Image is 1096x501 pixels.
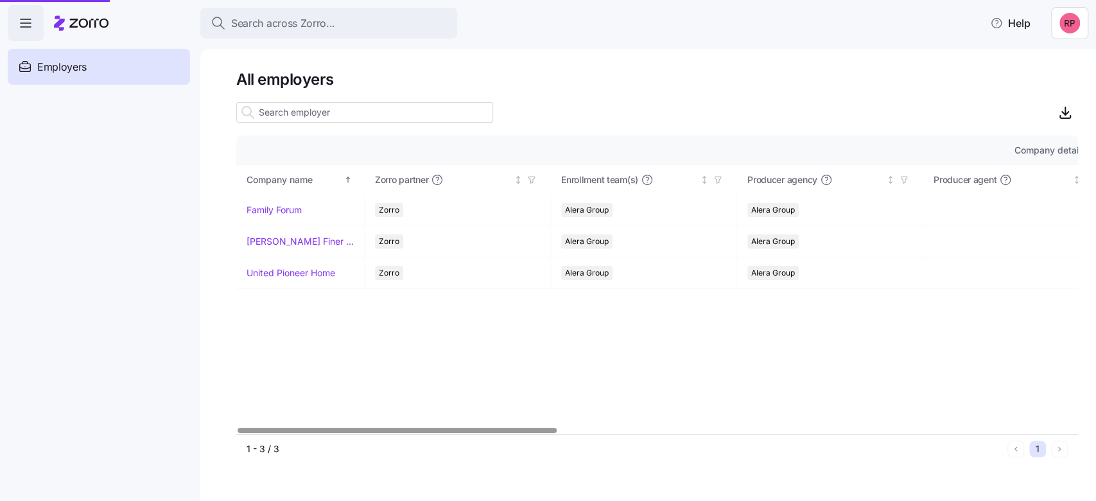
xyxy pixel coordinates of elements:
button: Search across Zorro... [200,8,457,39]
button: 1 [1029,441,1046,457]
span: Alera Group [565,234,609,249]
span: Help [990,15,1031,31]
a: United Pioneer Home [247,267,335,279]
th: Producer agencyNot sorted [737,165,923,195]
div: Sorted ascending [344,175,352,184]
a: Family Forum [247,204,302,216]
button: Previous page [1007,441,1024,457]
h1: All employers [236,69,1078,89]
span: Alera Group [565,203,609,217]
a: Employers [8,49,190,85]
button: Help [980,10,1041,36]
span: Alera Group [751,234,795,249]
span: Enrollment team(s) [561,173,638,186]
span: Zorro [379,266,399,280]
div: Not sorted [886,175,895,184]
div: Not sorted [700,175,709,184]
a: [PERSON_NAME] Finer Meats [247,235,354,248]
th: Zorro partnerNot sorted [365,165,551,195]
button: Next page [1051,441,1068,457]
div: Not sorted [1072,175,1081,184]
span: Employers [37,59,87,75]
div: Company name [247,173,342,187]
th: Enrollment team(s)Not sorted [551,165,737,195]
span: Zorro partner [375,173,428,186]
span: Alera Group [565,266,609,280]
div: Not sorted [514,175,523,184]
input: Search employer [236,102,493,123]
span: Zorro [379,203,399,217]
span: Search across Zorro... [231,15,335,31]
span: Producer agent [934,173,996,186]
span: Alera Group [751,266,795,280]
th: Company nameSorted ascending [236,165,365,195]
div: 1 - 3 / 3 [247,443,1002,455]
img: eedd38507f2e98b8446e6c4bda047efc [1059,13,1080,33]
span: Alera Group [751,203,795,217]
span: Producer agency [747,173,817,186]
span: Zorro [379,234,399,249]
